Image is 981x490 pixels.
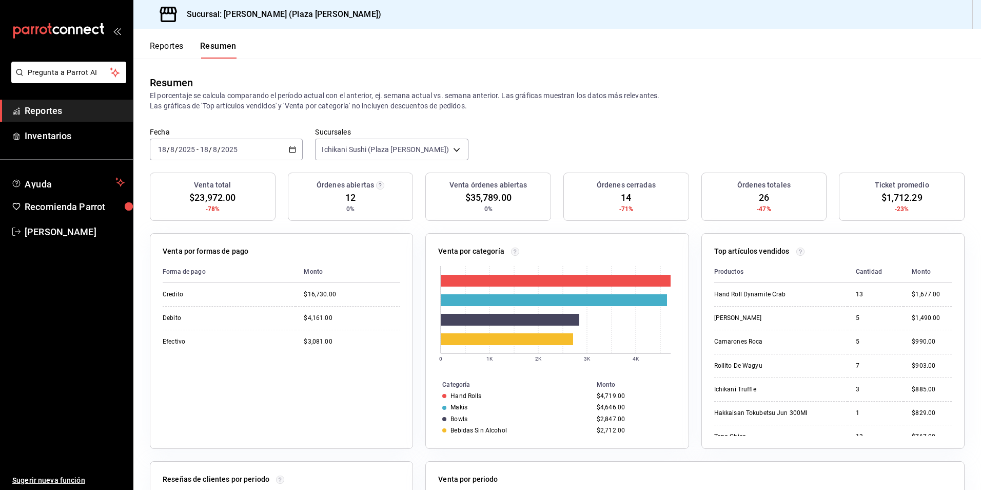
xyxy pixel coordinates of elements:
th: Monto [904,261,952,283]
h3: Sucursal: [PERSON_NAME] (Plaza [PERSON_NAME]) [179,8,381,21]
div: Makis [450,404,467,411]
div: [PERSON_NAME] [714,314,817,323]
input: -- [200,145,209,154]
span: 0% [484,204,493,214]
span: - [197,145,199,154]
input: -- [212,145,218,154]
h3: Órdenes totales [737,180,791,191]
button: Reportes [150,41,184,59]
p: Top artículos vendidos [714,246,790,257]
div: Efectivo [163,337,265,346]
div: $990.00 [912,337,952,346]
input: -- [158,145,167,154]
div: Camarones Roca [714,337,817,346]
p: Venta por formas de pago [163,246,248,257]
div: 3 [856,385,895,394]
input: ---- [178,145,195,154]
div: Rollito De Wagyu [714,362,817,370]
p: Reseñas de clientes por periodo [163,474,269,485]
span: Recomienda Parrot [25,200,125,214]
a: Pregunta a Parrot AI [7,74,126,85]
span: Reportes [25,104,125,118]
div: Debito [163,314,265,323]
div: 13 [856,290,895,299]
div: Credito [163,290,265,299]
div: $767.00 [912,432,952,441]
text: 2K [535,356,542,362]
h3: Órdenes cerradas [597,180,656,191]
div: $2,712.00 [597,427,672,434]
span: -47% [757,204,771,214]
text: 3K [584,356,591,362]
input: -- [170,145,175,154]
label: Fecha [150,128,303,136]
div: Bebidas Sin Alcohol [450,427,506,434]
span: Ayuda [25,176,111,189]
span: $1,712.29 [881,191,923,204]
div: $903.00 [912,362,952,370]
span: / [218,145,221,154]
div: $1,677.00 [912,290,952,299]
div: Bowls [450,416,467,423]
div: Topo Chico [714,432,817,441]
input: ---- [221,145,238,154]
div: $2,847.00 [597,416,672,423]
div: $4,646.00 [597,404,672,411]
button: Pregunta a Parrot AI [11,62,126,83]
h3: Venta órdenes abiertas [449,180,527,191]
div: $16,730.00 [304,290,400,299]
div: 5 [856,337,895,346]
label: Sucursales [315,128,468,136]
div: $1,490.00 [912,314,952,323]
div: Hand Roll Dynamite Crab [714,290,817,299]
span: / [175,145,178,154]
div: $4,161.00 [304,314,400,323]
span: 14 [621,191,631,204]
div: Hakkaisan Tokubetsu Jun 300Ml [714,409,817,418]
h3: Ticket promedio [875,180,929,191]
h3: Venta total [194,180,231,191]
span: Inventarios [25,129,125,143]
div: $4,719.00 [597,392,672,400]
div: 13 [856,432,895,441]
p: El porcentaje se calcula comparando el período actual con el anterior, ej. semana actual vs. sema... [150,90,965,111]
span: 12 [345,191,356,204]
text: 0 [439,356,442,362]
span: -78% [206,204,220,214]
button: open_drawer_menu [113,27,121,35]
div: $829.00 [912,409,952,418]
div: 1 [856,409,895,418]
span: [PERSON_NAME] [25,225,125,239]
span: Sugerir nueva función [12,475,125,486]
button: Resumen [200,41,237,59]
div: Resumen [150,75,193,90]
div: $885.00 [912,385,952,394]
div: $3,081.00 [304,337,400,346]
div: Hand Rolls [450,392,481,400]
span: 26 [759,191,769,204]
span: / [167,145,170,154]
div: navigation tabs [150,41,237,59]
th: Monto [593,379,689,390]
div: Ichikani Truffle [714,385,817,394]
span: $23,972.00 [189,191,236,204]
th: Monto [296,261,400,283]
p: Venta por categoría [438,246,504,257]
span: Ichikani Sushi (Plaza [PERSON_NAME]) [322,144,449,155]
div: 5 [856,314,895,323]
th: Forma de pago [163,261,296,283]
span: $35,789.00 [465,191,512,204]
th: Productos [714,261,848,283]
span: / [209,145,212,154]
th: Categoría [426,379,593,390]
text: 4K [633,356,639,362]
p: Venta por periodo [438,474,498,485]
span: -23% [895,204,909,214]
div: 7 [856,362,895,370]
span: Pregunta a Parrot AI [28,67,110,78]
span: -71% [619,204,634,214]
span: 0% [346,204,355,214]
h3: Órdenes abiertas [317,180,374,191]
th: Cantidad [848,261,904,283]
text: 1K [486,356,493,362]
